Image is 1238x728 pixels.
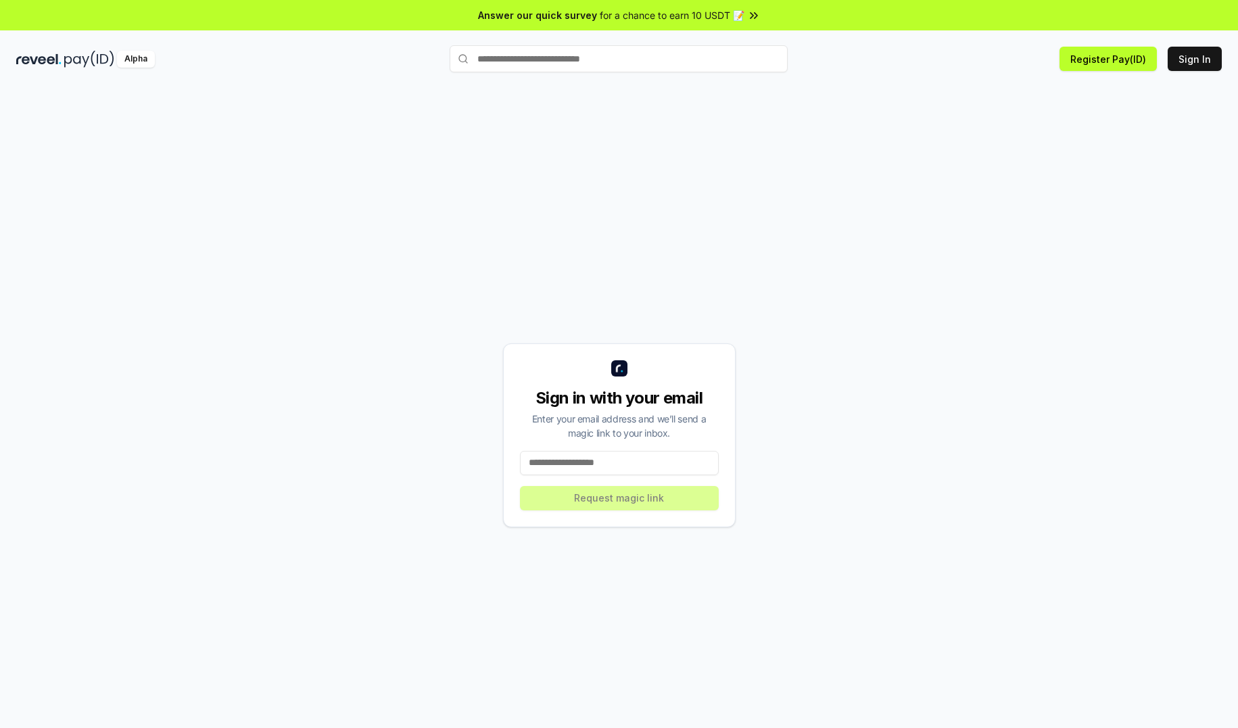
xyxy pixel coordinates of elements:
[520,387,719,409] div: Sign in with your email
[64,51,114,68] img: pay_id
[117,51,155,68] div: Alpha
[16,51,62,68] img: reveel_dark
[1060,47,1157,71] button: Register Pay(ID)
[600,8,744,22] span: for a chance to earn 10 USDT 📝
[1168,47,1222,71] button: Sign In
[520,412,719,440] div: Enter your email address and we’ll send a magic link to your inbox.
[478,8,597,22] span: Answer our quick survey
[611,360,627,377] img: logo_small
